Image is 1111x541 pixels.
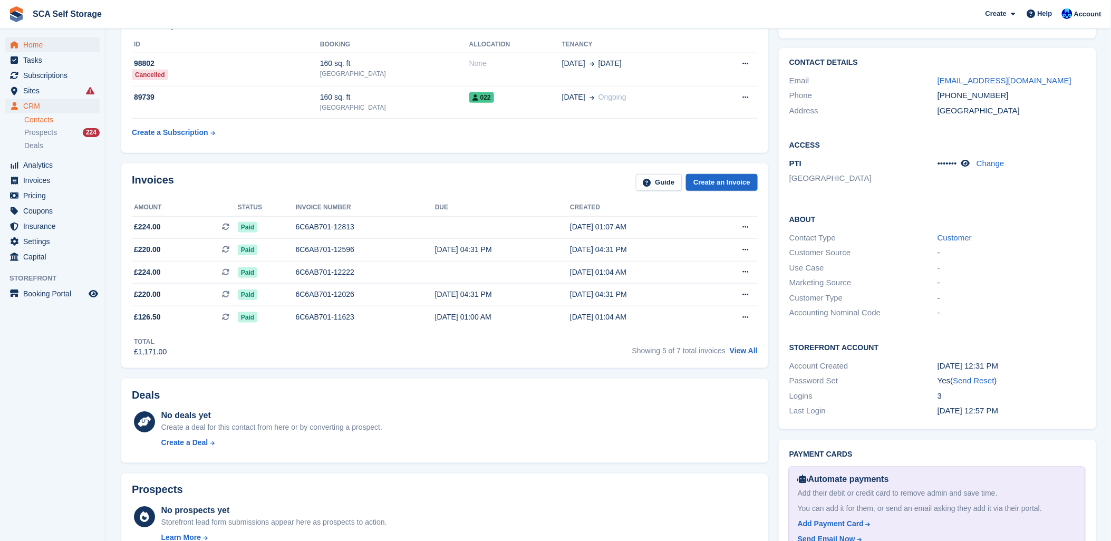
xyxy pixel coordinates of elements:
[789,307,938,319] div: Accounting Nominal Code
[134,244,161,255] span: £220.00
[730,346,758,355] a: View All
[24,127,100,138] a: Prospects 224
[986,8,1007,19] span: Create
[24,115,100,125] a: Contacts
[789,214,1086,224] h2: About
[23,249,86,264] span: Capital
[161,437,208,448] div: Create a Deal
[789,172,938,185] li: [GEOGRAPHIC_DATA]
[562,58,585,69] span: [DATE]
[23,173,86,188] span: Invoices
[798,504,1077,515] div: You can add it for them, or send an email asking they add it via their portal.
[951,376,997,385] span: ( )
[938,406,999,415] time: 2025-06-20 11:57:30 UTC
[789,159,801,168] span: PTI
[5,68,100,83] a: menu
[23,37,86,52] span: Home
[161,517,387,528] div: Storefront lead form submissions appear here as prospects to action.
[320,58,469,69] div: 160 sq. ft
[435,199,570,216] th: Due
[953,376,994,385] a: Send Reset
[161,437,382,448] a: Create a Deal
[570,312,705,323] div: [DATE] 01:04 AM
[798,519,864,530] div: Add Payment Card
[296,289,435,300] div: 6C6AB701-12026
[798,519,1073,530] a: Add Payment Card
[789,247,938,259] div: Customer Source
[5,83,100,98] a: menu
[789,105,938,117] div: Address
[938,90,1086,102] div: [PHONE_NUMBER]
[938,105,1086,117] div: [GEOGRAPHIC_DATA]
[296,244,435,255] div: 6C6AB701-12596
[23,158,86,172] span: Analytics
[789,360,938,372] div: Account Created
[5,53,100,67] a: menu
[598,93,626,101] span: Ongoing
[132,484,183,496] h2: Prospects
[134,289,161,300] span: £220.00
[938,277,1086,289] div: -
[296,267,435,278] div: 6C6AB701-12222
[132,123,215,142] a: Create a Subscription
[938,292,1086,304] div: -
[1038,8,1052,19] span: Help
[132,199,238,216] th: Amount
[789,90,938,102] div: Phone
[320,92,469,103] div: 160 sq. ft
[5,234,100,249] a: menu
[24,128,57,138] span: Prospects
[1062,8,1073,19] img: Kelly Neesham
[238,267,257,278] span: Paid
[132,70,168,80] div: Cancelled
[9,273,105,284] span: Storefront
[23,286,86,301] span: Booking Portal
[132,389,160,401] h2: Deals
[296,221,435,233] div: 6C6AB701-12813
[938,360,1086,372] div: [DATE] 12:31 PM
[938,76,1071,85] a: [EMAIL_ADDRESS][DOMAIN_NAME]
[798,488,1077,499] div: Add their debit or credit card to remove admin and save time.
[789,262,938,274] div: Use Case
[469,92,494,103] span: 022
[23,53,86,67] span: Tasks
[938,159,957,168] span: •••••••
[469,58,562,69] div: None
[570,289,705,300] div: [DATE] 04:31 PM
[83,128,100,137] div: 224
[134,221,161,233] span: £224.00
[23,188,86,203] span: Pricing
[238,289,257,300] span: Paid
[5,286,100,301] a: menu
[5,219,100,234] a: menu
[789,390,938,402] div: Logins
[5,37,100,52] a: menu
[789,232,938,244] div: Contact Type
[636,174,682,191] a: Guide
[134,337,167,346] div: Total
[570,221,705,233] div: [DATE] 01:07 AM
[469,36,562,53] th: Allocation
[87,287,100,300] a: Preview store
[789,450,1086,459] h2: Payment cards
[562,36,708,53] th: Tenancy
[938,375,1086,387] div: Yes
[28,5,106,23] a: SCA Self Storage
[161,422,382,433] div: Create a deal for this contact from here or by converting a prospect.
[789,375,938,387] div: Password Set
[789,292,938,304] div: Customer Type
[238,245,257,255] span: Paid
[23,99,86,113] span: CRM
[320,103,469,112] div: [GEOGRAPHIC_DATA]
[435,312,570,323] div: [DATE] 01:00 AM
[134,267,161,278] span: £224.00
[23,68,86,83] span: Subscriptions
[132,36,320,53] th: ID
[132,92,320,103] div: 89739
[320,36,469,53] th: Booking
[5,99,100,113] a: menu
[23,219,86,234] span: Insurance
[789,59,1086,67] h2: Contact Details
[5,249,100,264] a: menu
[938,262,1086,274] div: -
